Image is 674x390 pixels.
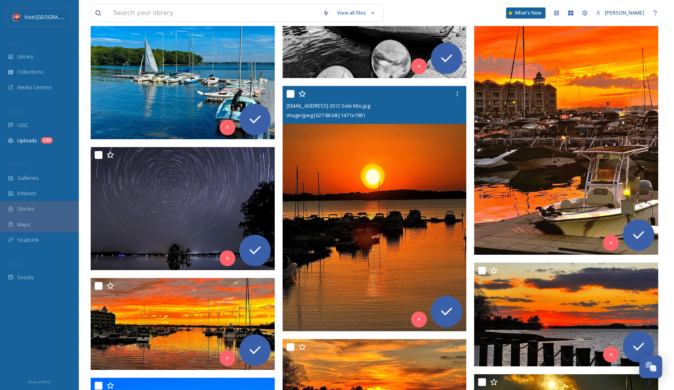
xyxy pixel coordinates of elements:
span: image/jpeg | 627.86 kB | 1471 x 1961 [287,112,365,119]
input: Search your library [109,4,319,22]
span: Socials [17,274,34,281]
span: [EMAIL_ADDRESS] 20 O Sole Mio.jpg [287,102,370,109]
span: Stories [17,205,34,213]
a: View all files [333,5,379,21]
img: ext_1755286390.510523_nrontko@yahoo.com-LKN 16 Ramped up for a Perfect Sunset.jpg [474,263,658,366]
span: Privacy Policy [28,379,51,384]
span: MEDIA [8,41,22,47]
span: COLLECT [8,109,25,115]
span: Media Centres [17,84,52,91]
span: Maps [17,221,30,228]
span: WIDGETS [8,162,26,168]
span: UGC [17,121,28,129]
span: Uploads [17,137,37,144]
a: [PERSON_NAME] [592,5,648,21]
span: Visit [GEOGRAPHIC_DATA][PERSON_NAME] [24,13,125,21]
a: Privacy Policy [28,377,51,386]
a: What's New [506,7,546,19]
img: ext_1755286391.628703_nrontko@yahoo.com-LKN 20 O Sole Mio.jpg [283,86,467,331]
span: Collections [17,68,43,76]
button: Open Chat [639,355,662,378]
span: SOCIALS [8,261,24,267]
span: Galleries [17,174,39,182]
img: Logo%20Image.png [13,13,20,21]
img: ext_1755598614.406279_drewrossmannc@gmail.com-IMG_0999.jpeg [91,11,275,139]
span: [PERSON_NAME] [605,9,644,16]
img: ext_1755286391.871559_nrontko@yahoo.com-LKN 21 A Scorcher of a Day.jpg [91,278,275,370]
span: SnapLink [17,236,39,244]
span: Embeds [17,190,37,197]
span: Library [17,53,33,60]
div: 120 [41,137,53,144]
img: ext_1755438972.002683_cashwell8886@gmail.com-Davidson Creek Star Trailsc.jpg [91,147,275,270]
img: ext_1755286391.532807_nrontko@yahoo.com-LKN 19 Console the Soul.jpg [474,9,658,254]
